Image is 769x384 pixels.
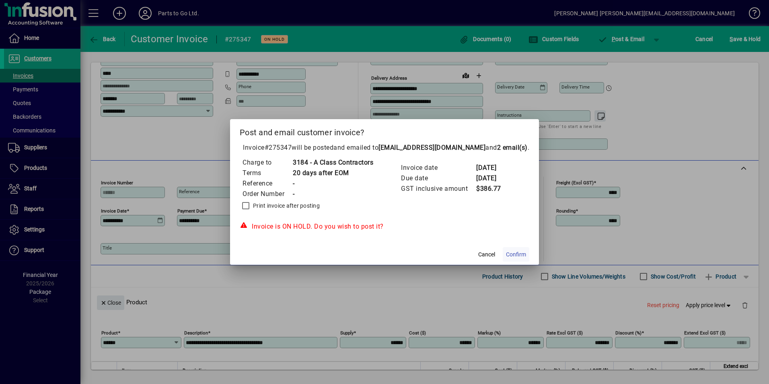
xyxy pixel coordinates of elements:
[503,247,529,262] button: Confirm
[506,250,526,259] span: Confirm
[401,163,476,173] td: Invoice date
[474,247,500,262] button: Cancel
[333,144,528,151] span: and emailed to
[401,173,476,184] td: Due date
[485,144,528,151] span: and
[478,250,495,259] span: Cancel
[242,189,292,199] td: Order Number
[497,144,528,151] b: 2 email(s)
[378,144,485,151] b: [EMAIL_ADDRESS][DOMAIN_NAME]
[476,163,508,173] td: [DATE]
[242,157,292,168] td: Charge to
[242,178,292,189] td: Reference
[265,144,292,151] span: #275347
[240,222,529,231] div: Invoice is ON HOLD. Do you wish to post it?
[292,157,373,168] td: 3184 - A Class Contractors
[401,184,476,194] td: GST inclusive amount
[230,119,539,142] h2: Post and email customer invoice?
[240,143,529,153] p: Invoice will be posted .
[242,168,292,178] td: Terms
[292,168,373,178] td: 20 days after EOM
[476,173,508,184] td: [DATE]
[292,178,373,189] td: -
[292,189,373,199] td: -
[476,184,508,194] td: $386.77
[251,202,320,210] label: Print invoice after posting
